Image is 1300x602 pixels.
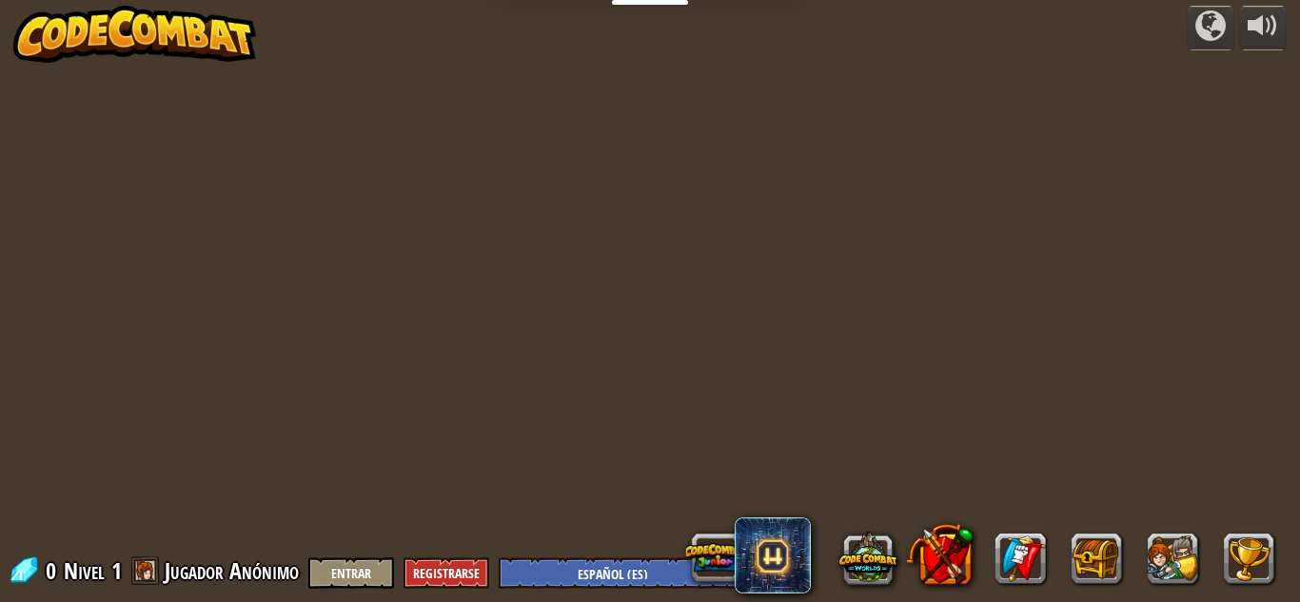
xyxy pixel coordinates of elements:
span: Jugador Anónimo [165,555,299,586]
span: Nivel [64,555,105,587]
button: Registrarse [404,557,489,589]
span: 1 [111,555,122,586]
img: CodeCombat - Learn how to code by playing a game [13,6,257,63]
button: Campañas [1187,6,1234,50]
span: 0 [46,555,62,586]
button: Entrar [308,557,394,589]
button: Ajustar volúmen [1239,6,1287,50]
